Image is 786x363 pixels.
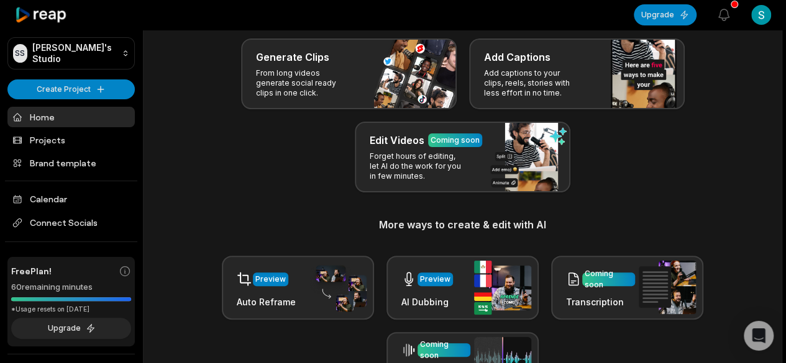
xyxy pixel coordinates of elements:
a: Brand template [7,153,135,173]
img: transcription.png [639,261,696,314]
img: auto_reframe.png [309,264,367,312]
div: Preview [255,274,286,285]
a: Projects [7,130,135,150]
div: Coming soon [431,135,480,146]
h3: Auto Reframe [237,295,296,308]
h3: Edit Videos [370,133,424,148]
img: ai_dubbing.png [474,261,531,315]
button: Upgrade [634,4,697,25]
h3: Add Captions [484,50,551,65]
div: 60 remaining minutes [11,281,131,294]
span: Connect Socials [7,212,135,234]
span: Free Plan! [11,264,52,277]
h3: Generate Clips [256,50,329,65]
p: From long videos generate social ready clips in one click. [256,68,352,98]
div: Coming soon [585,268,633,290]
a: Calendar [7,189,135,209]
div: Coming soon [420,339,468,361]
p: Forget hours of editing, let AI do the work for you in few minutes. [370,151,466,181]
h3: Transcription [566,295,635,308]
a: Home [7,107,135,127]
div: Open Intercom Messenger [744,321,774,351]
div: Preview [420,274,450,285]
div: *Usage resets on [DATE] [11,305,131,314]
h3: AI Dubbing [401,295,453,308]
button: Create Project [7,79,135,99]
p: [PERSON_NAME]'s Studio [32,42,117,65]
h3: More ways to create & edit with AI [158,217,767,232]
p: Add captions to your clips, reels, stories with less effort in no time. [484,68,580,98]
button: Upgrade [11,318,131,339]
div: SS [13,44,27,63]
